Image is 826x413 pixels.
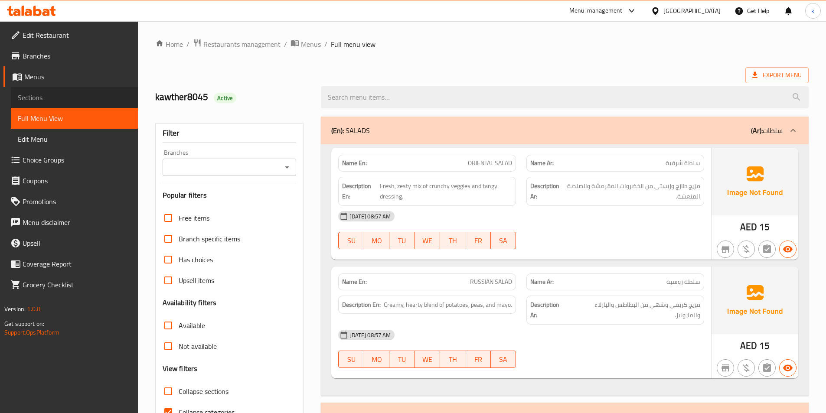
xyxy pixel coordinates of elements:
[155,39,183,49] a: Home
[759,218,770,235] span: 15
[465,232,490,249] button: FR
[494,353,513,366] span: SA
[3,150,138,170] a: Choice Groups
[342,234,360,247] span: SU
[331,125,370,136] p: SALADS
[11,87,138,108] a: Sections
[342,299,381,310] strong: Description En:
[530,277,554,286] strong: Name Ar:
[324,39,327,49] li: /
[745,67,809,83] span: Export Menu
[779,241,797,258] button: Available
[321,86,809,108] input: search
[751,125,783,136] p: سلطات
[380,181,512,202] span: Fresh, zesty mix of crunchy veggies and tangy dressing.
[368,234,386,247] span: MO
[712,267,798,334] img: Ae5nvW7+0k+MAAAAAElFTkSuQmCC
[179,254,213,265] span: Has choices
[155,91,311,104] h2: kawther8045
[331,124,344,137] b: (En):
[740,218,757,235] span: AED
[491,351,516,368] button: SA
[342,181,378,202] strong: Description En:
[530,159,554,168] strong: Name Ar:
[569,299,700,321] span: مزيج كريمي وشهي من البطاطس والبازلاء والمايونيز.
[3,274,138,295] a: Grocery Checklist
[3,66,138,87] a: Menus
[759,337,770,354] span: 15
[468,159,512,168] span: ORIENTAL SALAD
[24,72,131,82] span: Menus
[3,25,138,46] a: Edit Restaurant
[393,353,411,366] span: TU
[4,327,59,338] a: Support.OpsPlatform
[346,331,394,339] span: [DATE] 08:57 AM
[179,234,240,244] span: Branch specific items
[186,39,189,49] li: /
[3,212,138,233] a: Menu disclaimer
[214,94,236,102] span: Active
[393,234,411,247] span: TU
[465,351,490,368] button: FR
[179,275,214,286] span: Upsell items
[23,217,131,228] span: Menu disclaimer
[811,6,814,16] span: k
[469,353,487,366] span: FR
[23,176,131,186] span: Coupons
[23,51,131,61] span: Branches
[18,134,131,144] span: Edit Menu
[418,353,437,366] span: WE
[444,353,462,366] span: TH
[663,6,721,16] div: [GEOGRAPHIC_DATA]
[163,124,297,143] div: Filter
[389,351,415,368] button: TU
[23,196,131,207] span: Promotions
[389,232,415,249] button: TU
[179,320,205,331] span: Available
[444,234,462,247] span: TH
[418,234,437,247] span: WE
[23,155,131,165] span: Choice Groups
[3,191,138,212] a: Promotions
[301,39,321,49] span: Menus
[712,148,798,215] img: Ae5nvW7+0k+MAAAAAElFTkSuQmCC
[738,241,755,258] button: Purchased item
[717,359,734,377] button: Not branch specific item
[23,280,131,290] span: Grocery Checklist
[163,298,217,308] h3: Availability filters
[338,351,364,368] button: SU
[530,299,567,321] strong: Description Ar:
[342,159,367,168] strong: Name En:
[415,232,440,249] button: WE
[384,299,512,310] span: Creamy, hearty blend of potatoes, peas, and mayo.
[569,6,623,16] div: Menu-management
[321,144,809,396] div: (En): SALADS(Ar):سلطات
[163,190,297,200] h3: Popular filters
[27,303,40,315] span: 1.0.0
[18,92,131,103] span: Sections
[338,232,364,249] button: SU
[470,277,512,286] span: RUSSIAN SALAD
[738,359,755,377] button: Purchased item
[291,39,321,50] a: Menus
[494,234,513,247] span: SA
[364,232,389,249] button: MO
[18,113,131,124] span: Full Menu View
[284,39,287,49] li: /
[440,232,465,249] button: TH
[179,213,209,223] span: Free items
[23,259,131,269] span: Coverage Report
[11,129,138,150] a: Edit Menu
[564,181,700,202] span: مزيج طازج وزيستي من الخضروات المقرمشة والصلصة المنعشة.
[342,353,360,366] span: SU
[666,159,700,168] span: سلطة شرقية
[179,386,229,397] span: Collapse sections
[321,117,809,144] div: (En): SALADS(Ar):سلطات
[4,318,44,329] span: Get support on:
[23,30,131,40] span: Edit Restaurant
[203,39,281,49] span: Restaurants management
[155,39,809,50] nav: breadcrumb
[346,212,394,221] span: [DATE] 08:57 AM
[779,359,797,377] button: Available
[3,170,138,191] a: Coupons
